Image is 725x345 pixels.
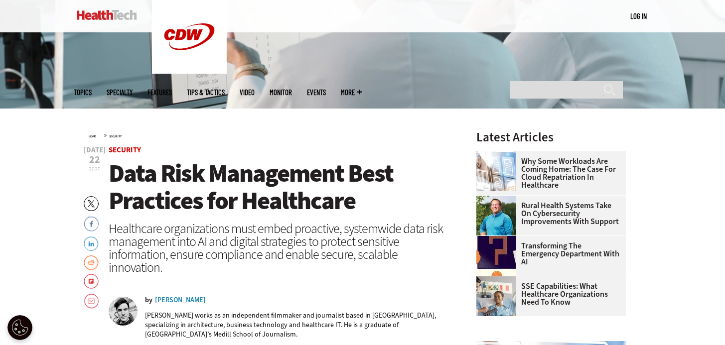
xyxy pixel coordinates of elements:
[89,165,101,173] span: 2025
[84,155,106,165] span: 22
[89,131,450,139] div: »
[74,89,92,96] span: Topics
[147,89,172,96] a: Features
[341,89,362,96] span: More
[476,196,521,204] a: Jim Roeder
[77,10,137,20] img: Home
[476,242,620,266] a: Transforming the Emergency Department with AI
[476,157,620,189] a: Why Some Workloads Are Coming Home: The Case for Cloud Repatriation in Healthcare
[630,11,647,20] a: Log in
[476,282,620,306] a: SSE Capabilities: What Healthcare Organizations Need to Know
[476,236,516,276] img: illustration of question mark
[109,157,393,217] span: Data Risk Management Best Practices for Healthcare
[476,236,521,244] a: illustration of question mark
[187,89,225,96] a: Tips & Tactics
[476,151,521,159] a: Electronic health records
[152,66,227,76] a: CDW
[307,89,326,96] a: Events
[476,131,626,143] h3: Latest Articles
[109,134,122,138] a: Security
[155,297,206,304] a: [PERSON_NAME]
[109,145,141,155] a: Security
[109,222,450,274] div: Healthcare organizations must embed proactive, systemwide data risk management into AI and digita...
[476,276,516,316] img: Doctor speaking with patient
[476,196,516,235] img: Jim Roeder
[145,297,152,304] span: by
[84,146,106,154] span: [DATE]
[476,151,516,191] img: Electronic health records
[476,202,620,226] a: Rural Health Systems Take On Cybersecurity Improvements with Support
[7,315,32,340] div: Cookie Settings
[476,276,521,284] a: Doctor speaking with patient
[270,89,292,96] a: MonITor
[630,11,647,21] div: User menu
[107,89,133,96] span: Specialty
[145,311,450,339] p: [PERSON_NAME] works as an independent filmmaker and journalist based in [GEOGRAPHIC_DATA], specia...
[7,315,32,340] button: Open Preferences
[89,134,96,138] a: Home
[109,297,138,326] img: nathan eddy
[240,89,255,96] a: Video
